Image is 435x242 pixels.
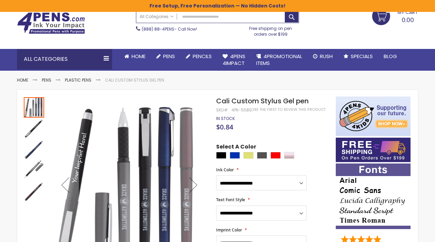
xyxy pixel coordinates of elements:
a: Blog [378,49,402,64]
span: - Call Now! [142,26,197,32]
span: Select A Color [216,143,256,152]
a: Rush [308,49,338,64]
a: 0.00 0 [372,7,418,24]
strong: SKU [216,107,229,113]
div: Cali Custom Stylus Gel pen [24,139,45,160]
span: Cali Custom Stylus Gel pen [216,96,309,106]
span: Pencils [193,53,212,60]
span: Text Font Style [216,197,245,203]
a: Specials [338,49,378,64]
div: 4PK-55897 [231,107,254,113]
img: 4Pens Custom Pens and Promotional Products [17,12,85,34]
div: Blue [230,152,240,159]
span: Rush [320,53,333,60]
a: All Categories [136,11,177,22]
a: Pencils [180,49,217,64]
div: Gold [243,152,254,159]
span: Pens [163,53,175,60]
div: Cali Custom Stylus Gel pen [24,118,45,139]
span: 4PROMOTIONAL ITEMS [256,53,302,67]
span: Specials [351,53,373,60]
img: Cali Custom Stylus Gel pen [24,139,44,160]
a: Pens [42,77,51,83]
li: Cali Custom Stylus Gel pen [105,77,164,83]
span: 4Pens 4impact [223,53,245,67]
span: Ink Color [216,167,234,173]
a: 4PROMOTIONALITEMS [251,49,308,71]
span: Imprint Color [216,227,242,233]
div: Rose Gold [284,152,294,159]
span: Home [132,53,145,60]
div: Cali Custom Stylus Gel pen [24,160,45,181]
a: Home [17,77,28,83]
div: Red [271,152,281,159]
img: Free shipping on orders over $199 [336,138,411,162]
img: font-personalization-examples [336,163,411,229]
span: $0.84 [216,122,233,132]
span: All Categories [140,14,174,19]
div: Black [216,152,226,159]
div: Cali Custom Stylus Gel pen [24,97,45,118]
div: Gunmetal [257,152,267,159]
div: All Categories [17,49,112,69]
img: 4pens 4 kids [336,97,411,136]
div: Availability [216,116,235,121]
span: 0.00 [402,16,414,24]
a: Be the first to review this product [254,107,326,112]
a: 4Pens4impact [217,49,251,71]
a: Home [119,49,151,64]
img: Cali Custom Stylus Gel pen [24,160,44,181]
div: Free shipping on pen orders over $199 [242,23,299,37]
span: Blog [384,53,397,60]
a: (888) 88-4PENS [142,26,174,32]
a: Pens [151,49,180,64]
img: Cali Custom Stylus Gel pen [24,181,44,202]
img: Cali Custom Stylus Gel pen [24,118,44,139]
a: Plastic Pens [65,77,91,83]
span: In stock [216,116,235,121]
